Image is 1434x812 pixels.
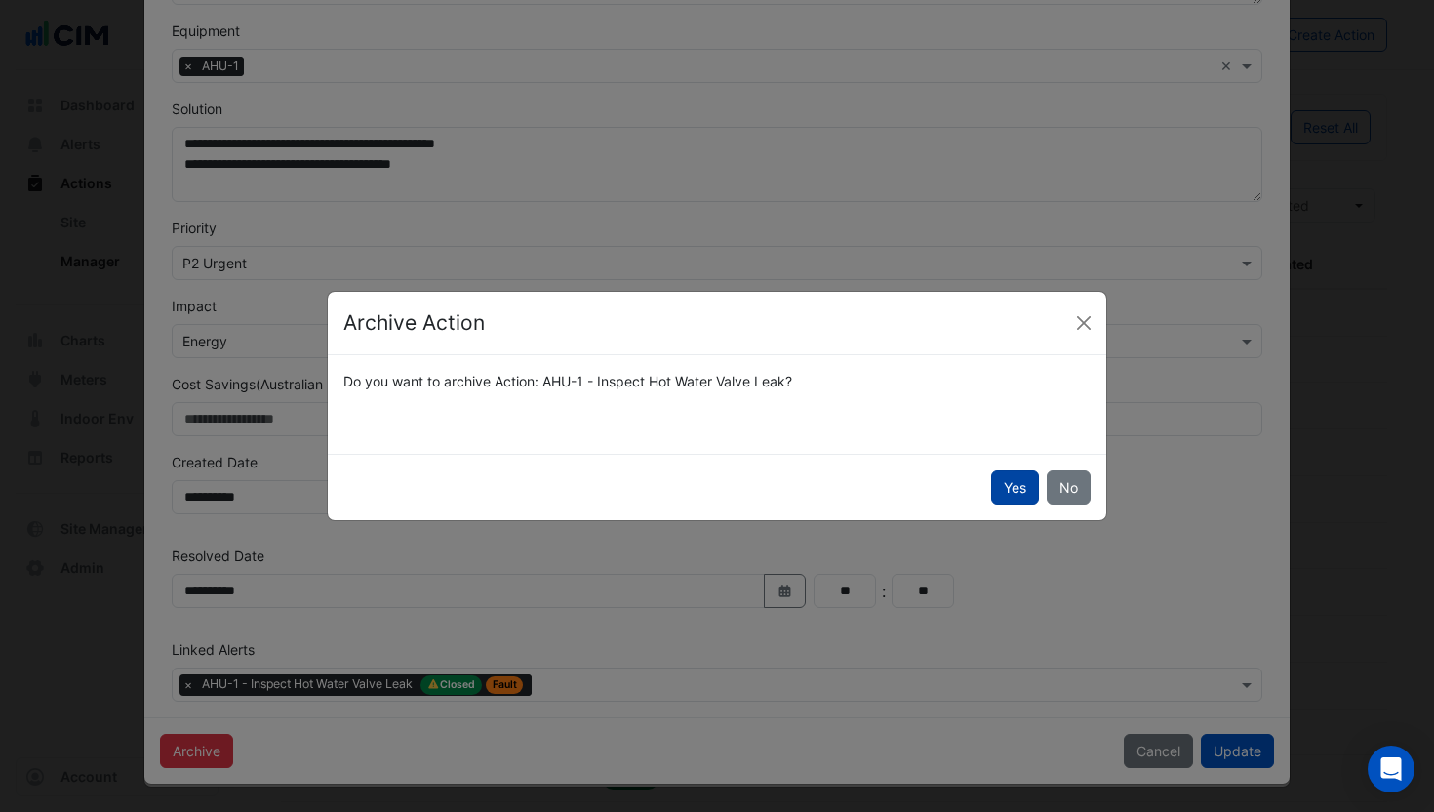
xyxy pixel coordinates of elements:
[991,470,1039,505] button: Yes
[1047,470,1091,505] button: No
[332,371,1102,391] div: Do you want to archive Action: AHU-1 - Inspect Hot Water Valve Leak?
[1069,308,1098,338] button: Close
[343,307,485,339] h4: Archive Action
[1368,746,1414,792] div: Open Intercom Messenger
